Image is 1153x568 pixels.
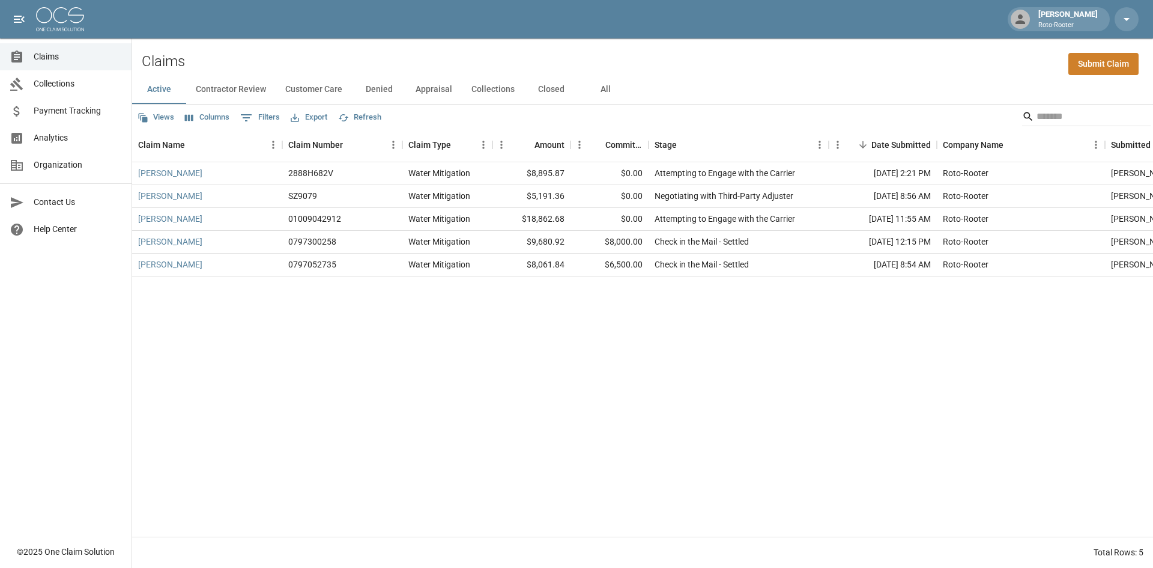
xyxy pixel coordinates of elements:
[943,213,988,225] div: Roto-Rooter
[570,136,589,154] button: Menu
[570,185,649,208] div: $0.00
[855,136,871,153] button: Sort
[1068,53,1139,75] a: Submit Claim
[871,128,931,162] div: Date Submitted
[282,128,402,162] div: Claim Number
[677,136,694,153] button: Sort
[655,236,749,248] div: Check in the Mail - Settled
[142,53,185,70] h2: Claims
[138,258,202,270] a: [PERSON_NAME]
[182,108,232,127] button: Select columns
[138,128,185,162] div: Claim Name
[186,75,276,104] button: Contractor Review
[829,231,937,254] div: [DATE] 12:15 PM
[1038,20,1098,31] p: Roto-Rooter
[17,546,115,558] div: © 2025 One Claim Solution
[518,136,534,153] button: Sort
[34,78,122,90] span: Collections
[138,167,202,179] a: [PERSON_NAME]
[570,231,649,254] div: $8,000.00
[34,159,122,171] span: Organization
[811,136,829,154] button: Menu
[589,136,605,153] button: Sort
[943,128,1003,162] div: Company Name
[406,75,462,104] button: Appraisal
[829,128,937,162] div: Date Submitted
[335,108,384,127] button: Refresh
[829,162,937,185] div: [DATE] 2:21 PM
[829,136,847,154] button: Menu
[138,213,202,225] a: [PERSON_NAME]
[451,136,468,153] button: Sort
[829,254,937,276] div: [DATE] 8:54 AM
[402,128,492,162] div: Claim Type
[655,258,749,270] div: Check in the Mail - Settled
[34,132,122,144] span: Analytics
[492,128,570,162] div: Amount
[1094,546,1143,558] div: Total Rows: 5
[829,208,937,231] div: [DATE] 11:55 AM
[655,128,677,162] div: Stage
[138,190,202,202] a: [PERSON_NAME]
[524,75,578,104] button: Closed
[34,105,122,117] span: Payment Tracking
[7,7,31,31] button: open drawer
[408,167,470,179] div: Water Mitigation
[288,213,341,225] div: 01009042912
[492,136,510,154] button: Menu
[132,75,186,104] button: Active
[264,136,282,154] button: Menu
[288,167,333,179] div: 2888H682V
[1022,107,1151,129] div: Search
[135,108,177,127] button: Views
[34,50,122,63] span: Claims
[492,254,570,276] div: $8,061.84
[474,136,492,154] button: Menu
[1003,136,1020,153] button: Sort
[408,128,451,162] div: Claim Type
[649,128,829,162] div: Stage
[570,208,649,231] div: $0.00
[570,162,649,185] div: $0.00
[655,190,793,202] div: Negotiating with Third-Party Adjuster
[492,162,570,185] div: $8,895.87
[288,128,343,162] div: Claim Number
[578,75,632,104] button: All
[937,128,1105,162] div: Company Name
[605,128,643,162] div: Committed Amount
[288,108,330,127] button: Export
[492,208,570,231] div: $18,862.68
[492,185,570,208] div: $5,191.36
[288,258,336,270] div: 0797052735
[408,190,470,202] div: Water Mitigation
[185,136,202,153] button: Sort
[384,136,402,154] button: Menu
[408,213,470,225] div: Water Mitigation
[352,75,406,104] button: Denied
[138,236,202,248] a: [PERSON_NAME]
[343,136,360,153] button: Sort
[1033,8,1103,30] div: [PERSON_NAME]
[462,75,524,104] button: Collections
[288,236,336,248] div: 0797300258
[132,75,1153,104] div: dynamic tabs
[237,108,283,127] button: Show filters
[943,190,988,202] div: Roto-Rooter
[34,196,122,209] span: Contact Us
[943,167,988,179] div: Roto-Rooter
[570,128,649,162] div: Committed Amount
[943,236,988,248] div: Roto-Rooter
[492,231,570,254] div: $9,680.92
[34,223,122,236] span: Help Center
[655,167,795,179] div: Attempting to Engage with the Carrier
[829,185,937,208] div: [DATE] 8:56 AM
[655,213,795,225] div: Attempting to Engage with the Carrier
[36,7,84,31] img: ocs-logo-white-transparent.png
[276,75,352,104] button: Customer Care
[408,258,470,270] div: Water Mitigation
[288,190,317,202] div: SZ9079
[943,258,988,270] div: Roto-Rooter
[534,128,564,162] div: Amount
[132,128,282,162] div: Claim Name
[570,254,649,276] div: $6,500.00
